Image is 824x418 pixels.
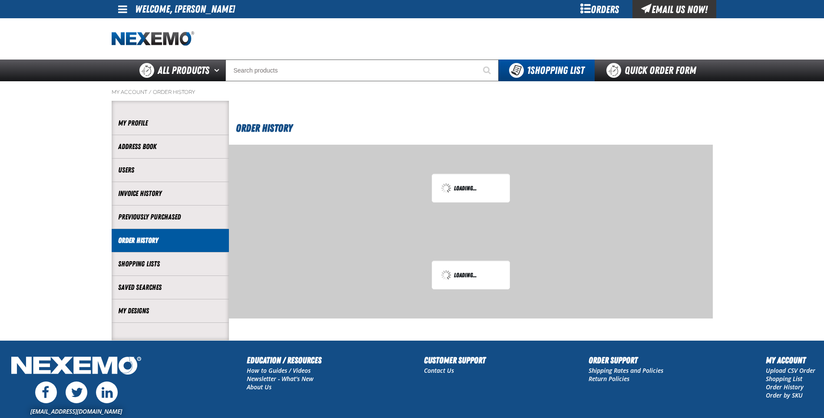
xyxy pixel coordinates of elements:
[118,165,222,175] a: Users
[527,64,530,76] strong: 1
[118,118,222,128] a: My Profile
[477,60,499,81] button: Start Searching
[118,142,222,152] a: Address Book
[589,375,629,383] a: Return Policies
[527,64,584,76] span: Shopping List
[149,89,152,96] span: /
[118,236,222,245] a: Order History
[153,89,195,96] a: Order History
[118,306,222,316] a: My Designs
[118,282,222,292] a: Saved Searches
[595,60,712,81] a: Quick Order Form
[118,212,222,222] a: Previously Purchased
[9,354,144,379] img: Nexemo Logo
[424,366,454,375] a: Contact Us
[30,407,122,415] a: [EMAIL_ADDRESS][DOMAIN_NAME]
[589,366,663,375] a: Shipping Rates and Policies
[211,60,225,81] button: Open All Products pages
[112,31,194,46] img: Nexemo logo
[118,259,222,269] a: Shopping Lists
[112,31,194,46] a: Home
[441,270,501,280] div: Loading...
[247,366,311,375] a: How to Guides / Videos
[247,354,321,367] h2: Education / Resources
[766,375,802,383] a: Shopping List
[766,366,815,375] a: Upload CSV Order
[766,383,804,391] a: Order History
[236,122,292,134] span: Order History
[441,183,501,193] div: Loading...
[766,391,803,399] a: Order by SKU
[424,354,486,367] h2: Customer Support
[499,60,595,81] button: You have 1 Shopping List. Open to view details
[112,89,147,96] a: My Account
[225,60,499,81] input: Search
[589,354,663,367] h2: Order Support
[766,354,815,367] h2: My Account
[118,189,222,199] a: Invoice History
[112,89,713,96] nav: Breadcrumbs
[247,375,314,383] a: Newsletter - What's New
[158,63,209,78] span: All Products
[247,383,271,391] a: About Us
